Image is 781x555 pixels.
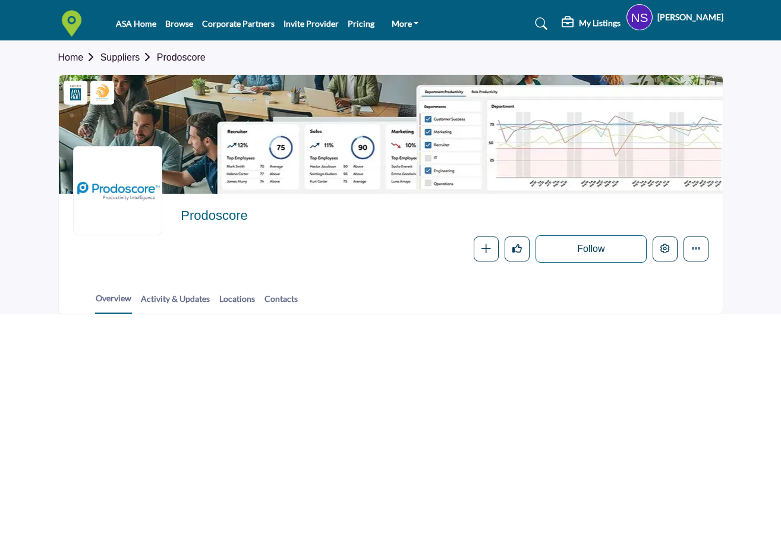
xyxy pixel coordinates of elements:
[657,11,723,23] h5: [PERSON_NAME]
[653,236,678,261] button: Edit company
[67,84,84,102] img: Corporate Partners
[284,18,339,29] a: Invite Provider
[116,18,156,29] a: ASA Home
[58,10,91,37] img: site Logo
[58,52,100,62] a: Home
[157,52,206,62] a: Prodoscore
[505,236,530,261] button: Like
[95,292,132,314] a: Overview
[264,292,298,313] a: Contacts
[202,18,275,29] a: Corporate Partners
[93,84,111,102] img: 2025 Staffing World Exhibitors
[684,236,708,261] button: More details
[140,292,210,313] a: Activity & Updates
[219,292,256,313] a: Locations
[579,18,621,29] h5: My Listings
[165,18,193,29] a: Browse
[383,15,427,32] a: More
[348,18,374,29] a: Pricing
[181,208,508,223] h2: Prodoscore
[626,4,653,30] button: Show hide supplier dropdown
[536,235,646,263] button: Follow
[100,52,157,62] a: Suppliers
[524,14,555,33] a: Search
[562,17,621,31] div: My Listings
